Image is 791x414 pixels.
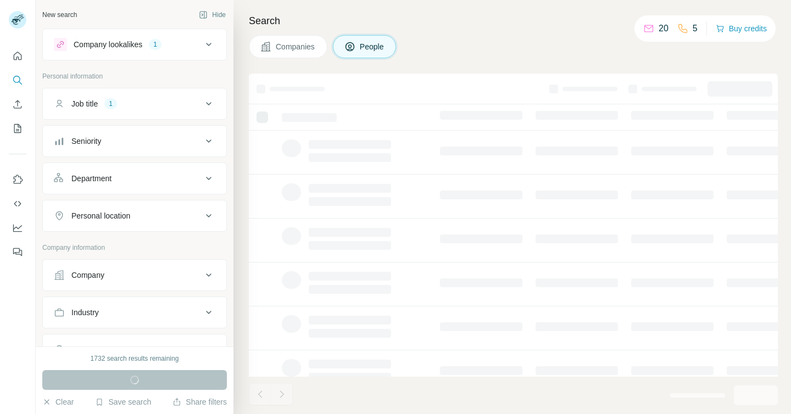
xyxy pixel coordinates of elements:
[9,242,26,262] button: Feedback
[42,10,77,20] div: New search
[9,94,26,114] button: Enrich CSV
[95,396,151,407] button: Save search
[43,262,226,288] button: Company
[149,40,161,49] div: 1
[360,41,385,52] span: People
[71,98,98,109] div: Job title
[9,194,26,214] button: Use Surfe API
[43,337,226,363] button: HQ location
[693,22,698,35] p: 5
[43,31,226,58] button: Company lookalikes1
[71,173,112,184] div: Department
[71,307,99,318] div: Industry
[659,22,669,35] p: 20
[43,128,226,154] button: Seniority
[9,46,26,66] button: Quick start
[43,203,226,229] button: Personal location
[9,218,26,238] button: Dashboard
[74,39,142,50] div: Company lookalikes
[91,354,179,363] div: 1732 search results remaining
[71,136,101,147] div: Seniority
[43,299,226,326] button: Industry
[71,210,130,221] div: Personal location
[43,165,226,192] button: Department
[42,396,74,407] button: Clear
[42,243,227,253] p: Company information
[191,7,233,23] button: Hide
[9,119,26,138] button: My lists
[276,41,316,52] span: Companies
[9,70,26,90] button: Search
[9,170,26,189] button: Use Surfe on LinkedIn
[104,99,117,109] div: 1
[42,71,227,81] p: Personal information
[716,21,767,36] button: Buy credits
[71,270,104,281] div: Company
[43,91,226,117] button: Job title1
[71,344,112,355] div: HQ location
[249,13,778,29] h4: Search
[172,396,227,407] button: Share filters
